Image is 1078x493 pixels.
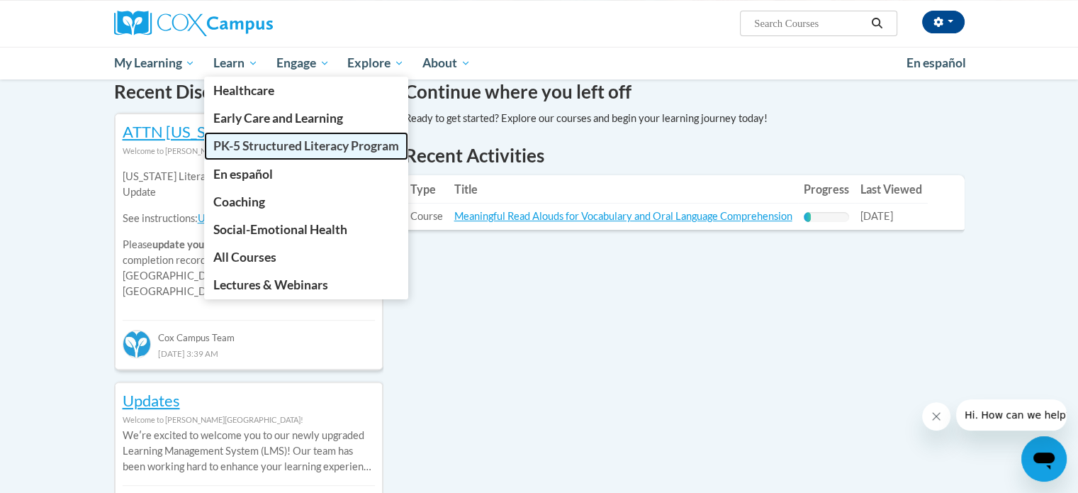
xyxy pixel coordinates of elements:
a: About [413,47,480,79]
span: En español [213,167,273,182]
div: Main menu [93,47,986,79]
a: My Learning [105,47,205,79]
div: Welcome to [PERSON_NAME][GEOGRAPHIC_DATA]! [123,143,375,159]
h1: Recent Activities [405,143,965,168]
span: Lectures & Webinars [213,277,328,292]
button: Search [866,15,887,32]
span: Engage [276,55,330,72]
a: Learn [204,47,267,79]
a: Early Care and Learning [204,104,408,132]
h4: Continue where you left off [405,78,965,106]
div: Progress, % [804,212,812,222]
th: Progress [798,175,855,204]
a: Coaching [204,188,408,216]
span: Hi. How can we help? [9,10,115,21]
th: Last Viewed [855,175,928,204]
a: Social-Emotional Health [204,216,408,243]
a: PK-5 Structured Literacy Program [204,132,408,160]
a: En español [897,48,975,78]
span: Course [410,210,443,222]
h4: Recent Discussions [114,78,383,106]
span: All Courses [213,250,276,265]
div: Welcome to [PERSON_NAME][GEOGRAPHIC_DATA]! [123,412,375,428]
p: [US_STATE] Literacy Academy Integration Important Update [123,169,375,200]
input: Search Courses [753,15,866,32]
iframe: Message from company [956,399,1067,431]
span: Explore [347,55,404,72]
span: About [422,55,471,72]
a: Lectures & Webinars [204,271,408,299]
button: Account Settings [922,11,965,33]
span: Learn [213,55,258,72]
a: Cox Campus [114,11,383,36]
iframe: Button to launch messaging window [1021,436,1067,482]
b: update your Cox Campus profile [152,238,301,250]
img: Cox Campus [114,11,273,36]
div: [DATE] 3:39 AM [123,345,375,361]
a: Meaningful Read Alouds for Vocabulary and Oral Language Comprehension [454,210,792,222]
a: All Courses [204,243,408,271]
span: Social-Emotional Health [213,222,347,237]
a: ATTN [US_STATE] Members [123,122,316,141]
th: Type [405,175,449,204]
div: Cox Campus Team [123,320,375,345]
span: Early Care and Learning [213,111,343,126]
img: Cox Campus Team [123,330,151,358]
span: [DATE] [860,210,893,222]
p: Weʹre excited to welcome you to our newly upgraded Learning Management System (LMS)! Our team has... [123,428,375,475]
a: Explore [338,47,413,79]
span: PK-5 Structured Literacy Program [213,138,399,153]
div: Please to ensure your completion records transfer between [PERSON_NAME][GEOGRAPHIC_DATA] and [US_... [123,159,375,310]
span: My Learning [113,55,195,72]
th: Title [449,175,798,204]
a: Updating Your Profile on Cox Campus [198,212,366,224]
iframe: Close message [922,402,950,431]
a: Healthcare [204,77,408,104]
a: Engage [267,47,339,79]
span: Coaching [213,194,265,209]
a: En español [204,160,408,188]
p: See instructions: [123,211,375,226]
span: En español [906,55,966,70]
span: Healthcare [213,83,274,98]
a: Updates [123,391,180,410]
